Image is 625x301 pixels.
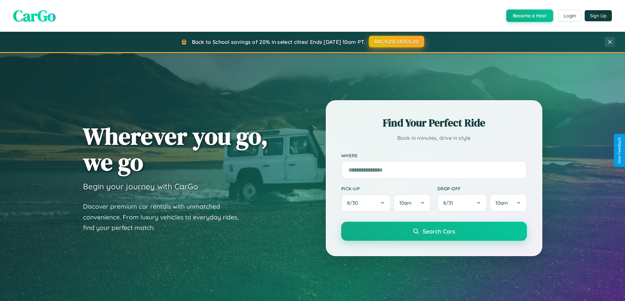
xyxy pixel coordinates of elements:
span: 10am [399,200,412,206]
button: 8/30 [341,194,391,212]
button: 10am [490,194,527,212]
button: Sign Up [585,10,612,21]
h1: Wherever you go, we go [83,123,268,175]
p: Book in minutes, drive in style [341,133,527,143]
h2: Find Your Perfect Ride [341,116,527,130]
button: Search Cars [341,222,527,241]
span: CarGo [13,5,56,27]
h3: Begin your journey with CarGo [83,181,198,191]
button: 8/31 [437,194,487,212]
button: 10am [393,194,430,212]
span: 8 / 31 [443,200,456,206]
button: BACK2SCHOOL20 [369,36,424,47]
span: Search Cars [423,228,455,235]
span: Back to School savings of 20% in select cities! Ends [DATE] 10am PT. [192,39,365,45]
button: Become a Host [506,9,553,22]
label: Drop-off [437,186,527,191]
span: 10am [495,200,508,206]
button: Login [558,10,581,22]
p: Discover premium car rentals with unmatched convenience. From luxury vehicles to everyday rides, ... [83,201,247,233]
div: Give Feedback [617,137,622,164]
label: Pick-up [341,186,431,191]
span: 8 / 30 [347,200,361,206]
label: Where [341,153,527,158]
